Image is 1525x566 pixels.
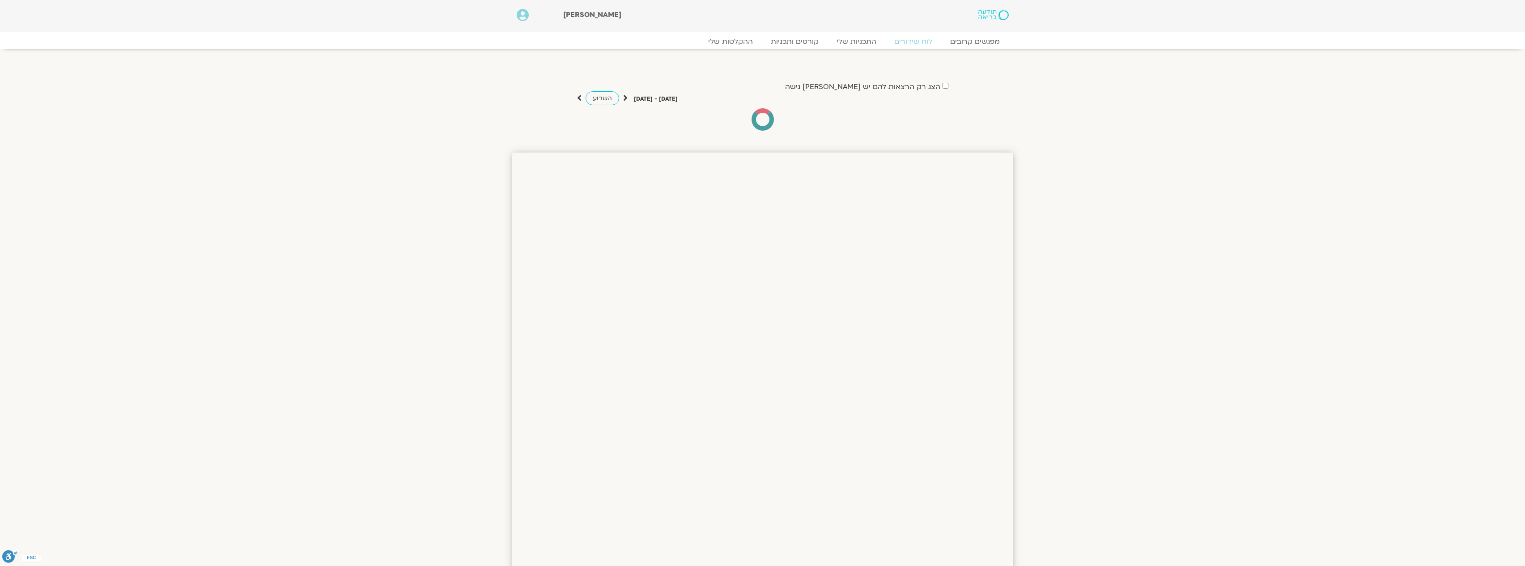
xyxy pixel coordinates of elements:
nav: Menu [517,37,1009,46]
span: השבוע [593,94,612,102]
a: ההקלטות שלי [699,37,762,46]
p: [DATE] - [DATE] [634,94,678,104]
a: קורסים ותכניות [762,37,828,46]
a: מפגשים קרובים [941,37,1009,46]
a: לוח שידורים [885,37,941,46]
a: השבוע [586,91,619,105]
label: הצג רק הרצאות להם יש [PERSON_NAME] גישה [785,83,940,91]
span: [PERSON_NAME] [563,10,621,20]
a: התכניות שלי [828,37,885,46]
